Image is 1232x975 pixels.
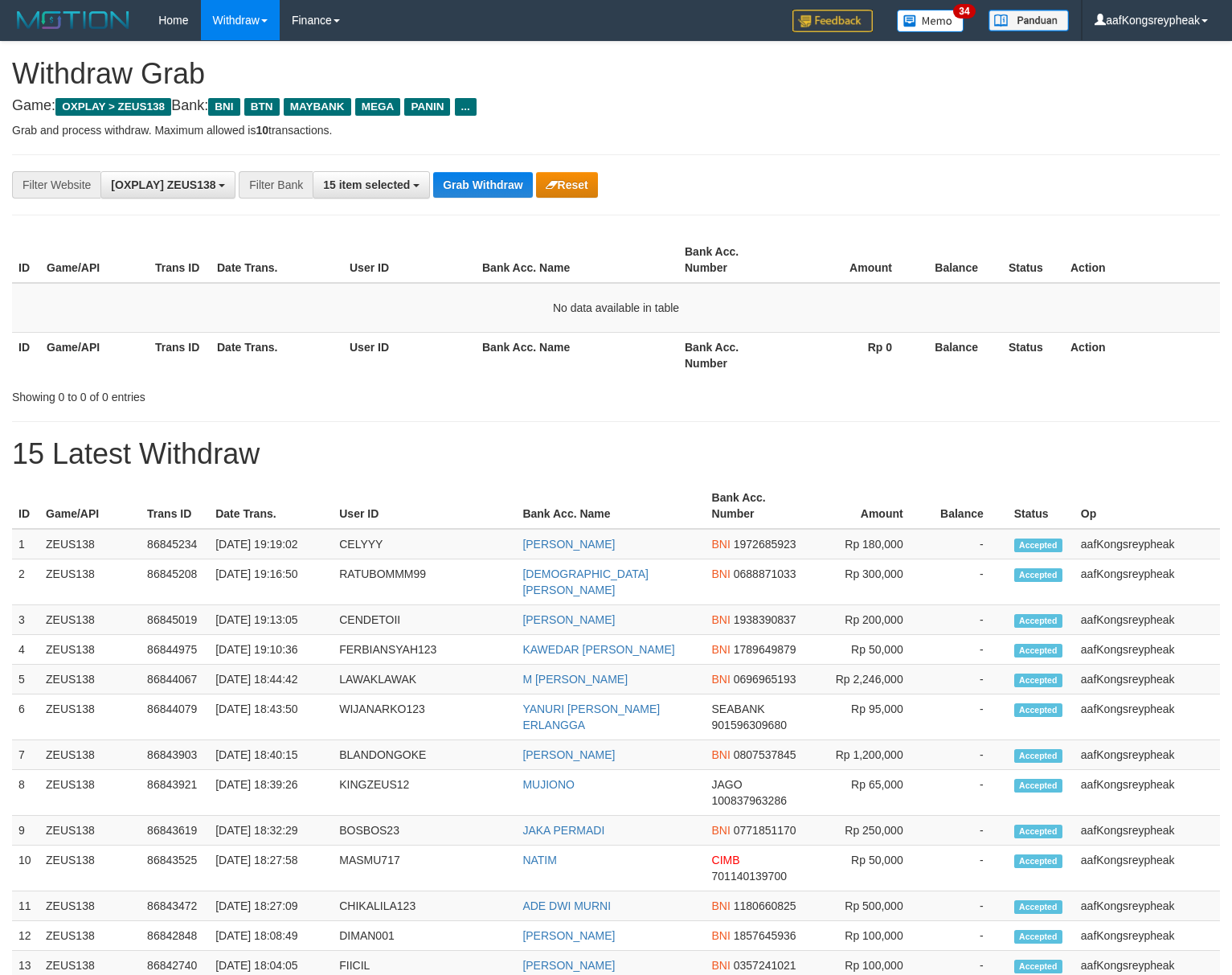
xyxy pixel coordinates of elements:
span: Copy 701140139700 to clipboard [712,870,787,883]
th: User ID [343,332,476,378]
td: aafKongsreypheak [1074,559,1220,605]
th: Date Trans. [211,332,343,378]
th: Trans ID [149,332,211,378]
td: aafKongsreypheak [1074,891,1220,921]
td: 86844079 [141,694,209,740]
span: SEABANK [712,703,765,715]
img: panduan.png [988,10,1069,31]
td: aafKongsreypheak [1074,816,1220,846]
span: JAGO [712,778,743,791]
td: Rp 50,000 [807,846,927,891]
span: Accepted [1014,568,1062,582]
th: Amount [807,483,927,529]
span: Accepted [1014,900,1062,914]
td: CHIKALILA123 [333,891,516,921]
td: 86844067 [141,665,209,694]
td: CELYYY [333,529,516,559]
th: Action [1064,237,1220,283]
td: [DATE] 18:39:26 [209,770,333,816]
th: Amount [787,237,916,283]
span: BNI [712,959,731,972]
span: BNI [712,824,731,837]
th: Bank Acc. Name [476,332,678,378]
td: 86844975 [141,635,209,665]
th: Bank Acc. Number [706,483,807,529]
td: 2 [12,559,39,605]
span: Copy 1789649879 to clipboard [734,643,796,656]
td: LAWAKLAWAK [333,665,516,694]
td: 86845019 [141,605,209,635]
a: [PERSON_NAME] [522,929,615,942]
th: User ID [333,483,516,529]
td: aafKongsreypheak [1074,665,1220,694]
td: 8 [12,770,39,816]
a: NATIM [522,854,557,866]
span: Accepted [1014,825,1062,838]
span: Accepted [1014,749,1062,763]
td: 86842848 [141,921,209,951]
td: 12 [12,921,39,951]
td: Rp 100,000 [807,921,927,951]
a: M [PERSON_NAME] [522,673,628,686]
th: Status [1002,237,1064,283]
td: DIMAN001 [333,921,516,951]
td: 10 [12,846,39,891]
th: Balance [927,483,1008,529]
div: Showing 0 to 0 of 0 entries [12,383,501,405]
td: ZEUS138 [39,529,141,559]
span: Copy 1972685923 to clipboard [734,538,796,551]
td: MASMU717 [333,846,516,891]
th: Rp 0 [787,332,916,378]
td: - [927,635,1008,665]
td: BLANDONGOKE [333,740,516,770]
img: MOTION_logo.png [12,8,134,32]
span: Copy 1857645936 to clipboard [734,929,796,942]
span: BNI [712,748,731,761]
td: Rp 250,000 [807,816,927,846]
a: [DEMOGRAPHIC_DATA][PERSON_NAME] [522,567,649,596]
a: YANURI [PERSON_NAME] ERLANGGA [522,703,660,731]
span: Accepted [1014,614,1062,628]
div: Filter Website [12,171,100,199]
h4: Game: Bank: [12,98,1220,114]
span: BNI [208,98,239,116]
td: ZEUS138 [39,605,141,635]
span: BNI [712,899,731,912]
th: ID [12,483,39,529]
td: Rp 95,000 [807,694,927,740]
td: - [927,665,1008,694]
span: Copy 1180660825 to clipboard [734,899,796,912]
td: Rp 300,000 [807,559,927,605]
span: BNI [712,929,731,942]
a: JAKA PERMADI [522,824,604,837]
td: - [927,816,1008,846]
th: ID [12,237,40,283]
h1: Withdraw Grab [12,58,1220,90]
td: [DATE] 19:10:36 [209,635,333,665]
td: - [927,529,1008,559]
th: Game/API [40,332,149,378]
button: Grab Withdraw [433,172,532,198]
th: Game/API [40,237,149,283]
span: Copy 0807537845 to clipboard [734,748,796,761]
th: Status [1008,483,1074,529]
span: MEGA [355,98,401,116]
span: Accepted [1014,779,1062,793]
td: 1 [12,529,39,559]
button: 15 item selected [313,171,430,199]
strong: 10 [256,124,268,137]
span: BNI [712,538,731,551]
td: 86843903 [141,740,209,770]
td: - [927,846,1008,891]
span: Accepted [1014,703,1062,717]
span: Accepted [1014,674,1062,687]
span: Accepted [1014,854,1062,868]
td: 5 [12,665,39,694]
td: ZEUS138 [39,846,141,891]
th: Op [1074,483,1220,529]
td: 4 [12,635,39,665]
td: Rp 500,000 [807,891,927,921]
th: Date Trans. [209,483,333,529]
h1: 15 Latest Withdraw [12,438,1220,470]
span: PANIN [404,98,450,116]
